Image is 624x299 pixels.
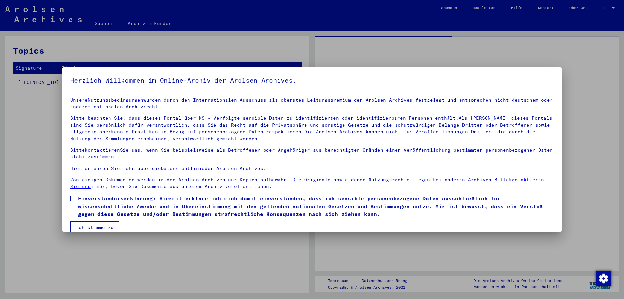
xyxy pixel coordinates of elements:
a: Datenrichtlinie [161,165,205,171]
p: Bitte beachten Sie, dass dieses Portal über NS - Verfolgte sensible Daten zu identifizierten oder... [70,115,554,142]
p: Unsere wurden durch den Internationalen Ausschuss als oberstes Leitungsgremium der Arolsen Archiv... [70,97,554,110]
img: Zustimmung ändern [596,271,611,286]
button: Ich stimme zu [70,221,119,234]
a: kontaktieren [85,147,120,153]
span: Einverständniserklärung: Hiermit erkläre ich mich damit einverstanden, dass ich sensible personen... [78,195,554,218]
p: Von einigen Dokumenten werden in den Arolsen Archives nur Kopien aufbewahrt.Die Originale sowie d... [70,176,554,190]
a: kontaktieren Sie uns [70,177,544,189]
a: Nutzungsbedingungen [88,97,143,103]
p: Bitte Sie uns, wenn Sie beispielsweise als Betroffener oder Angehöriger aus berechtigten Gründen ... [70,147,554,160]
h5: Herzlich Willkommen im Online-Archiv der Arolsen Archives. [70,75,554,86]
p: Hier erfahren Sie mehr über die der Arolsen Archives. [70,165,554,172]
